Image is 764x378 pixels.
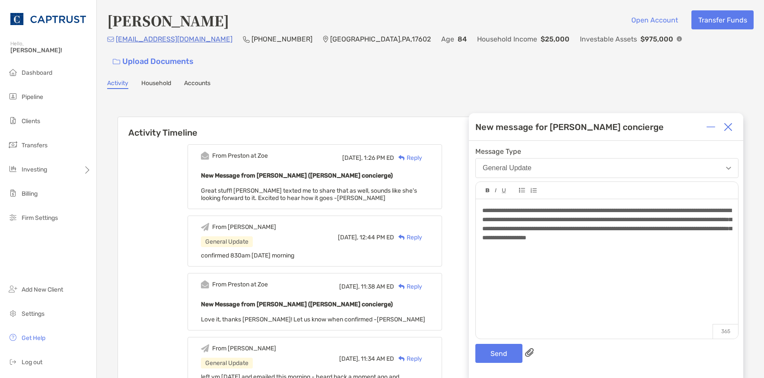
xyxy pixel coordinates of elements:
[677,36,682,41] img: Info Icon
[10,3,86,35] img: CAPTRUST Logo
[475,344,522,363] button: Send
[330,34,431,44] p: [GEOGRAPHIC_DATA] , PA , 17602
[118,117,511,138] h6: Activity Timeline
[22,310,45,318] span: Settings
[201,316,425,323] span: Love it, thanks [PERSON_NAME]! Let us know when confirmed -[PERSON_NAME]
[441,34,454,44] p: Age
[394,354,422,363] div: Reply
[364,154,394,162] span: 1:26 PM ED
[201,236,253,247] div: General Update
[360,234,394,241] span: 12:44 PM ED
[339,355,360,362] span: [DATE],
[525,348,534,357] img: paperclip attachments
[475,122,664,132] div: New message for [PERSON_NAME] concierge
[107,52,199,71] a: Upload Documents
[541,34,570,44] p: $25,000
[107,10,229,30] h4: [PERSON_NAME]
[201,344,209,353] img: Event icon
[22,166,47,173] span: Investing
[212,345,276,352] div: From [PERSON_NAME]
[107,79,128,89] a: Activity
[475,158,739,178] button: General Update
[212,281,268,288] div: From Preston at Zoe
[22,286,63,293] span: Add New Client
[458,34,467,44] p: 84
[640,34,673,44] p: $975,000
[342,154,363,162] span: [DATE],
[8,91,18,102] img: pipeline icon
[8,67,18,77] img: dashboard icon
[22,93,43,101] span: Pipeline
[201,172,393,179] b: New Message from [PERSON_NAME] ([PERSON_NAME] concierge)
[22,190,38,197] span: Billing
[691,10,754,29] button: Transfer Funds
[10,47,91,54] span: [PERSON_NAME]!
[361,355,394,362] span: 11:34 AM ED
[201,152,209,160] img: Event icon
[323,36,328,43] img: Location Icon
[8,284,18,294] img: add_new_client icon
[22,359,42,366] span: Log out
[251,34,312,44] p: [PHONE_NUMBER]
[530,188,537,193] img: Editor control icon
[724,123,732,131] img: Close
[116,34,232,44] p: [EMAIL_ADDRESS][DOMAIN_NAME]
[338,234,358,241] span: [DATE],
[707,123,715,131] img: Expand or collapse
[394,282,422,291] div: Reply
[580,34,637,44] p: Investable Assets
[8,332,18,343] img: get-help icon
[361,283,394,290] span: 11:38 AM ED
[201,358,253,368] div: General Update
[201,187,417,202] span: Great stuff! [PERSON_NAME] texted me to share that as well, sounds like she's looking forward to ...
[113,59,120,65] img: button icon
[22,214,58,222] span: Firm Settings
[495,188,497,193] img: Editor control icon
[201,301,393,308] b: New Message from [PERSON_NAME] ([PERSON_NAME] concierge)
[398,284,405,289] img: Reply icon
[8,308,18,318] img: settings icon
[184,79,210,89] a: Accounts
[243,36,250,43] img: Phone Icon
[8,188,18,198] img: billing icon
[713,324,738,339] p: 365
[519,188,525,193] img: Editor control icon
[212,152,268,159] div: From Preston at Zoe
[22,142,48,149] span: Transfers
[8,356,18,367] img: logout icon
[394,233,422,242] div: Reply
[726,167,731,170] img: Open dropdown arrow
[201,223,209,231] img: Event icon
[475,147,739,156] span: Message Type
[394,153,422,162] div: Reply
[486,188,490,193] img: Editor control icon
[477,34,537,44] p: Household Income
[212,223,276,231] div: From [PERSON_NAME]
[107,37,114,42] img: Email Icon
[8,140,18,150] img: transfers icon
[22,334,45,342] span: Get Help
[201,280,209,289] img: Event icon
[8,115,18,126] img: clients icon
[502,188,506,193] img: Editor control icon
[398,155,405,161] img: Reply icon
[8,164,18,174] img: investing icon
[339,283,360,290] span: [DATE],
[8,212,18,222] img: firm-settings icon
[483,164,532,172] div: General Update
[141,79,171,89] a: Household
[624,10,684,29] button: Open Account
[201,252,294,259] span: confirmed 830am [DATE] morning
[398,356,405,362] img: Reply icon
[22,118,40,125] span: Clients
[398,235,405,240] img: Reply icon
[22,69,52,76] span: Dashboard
